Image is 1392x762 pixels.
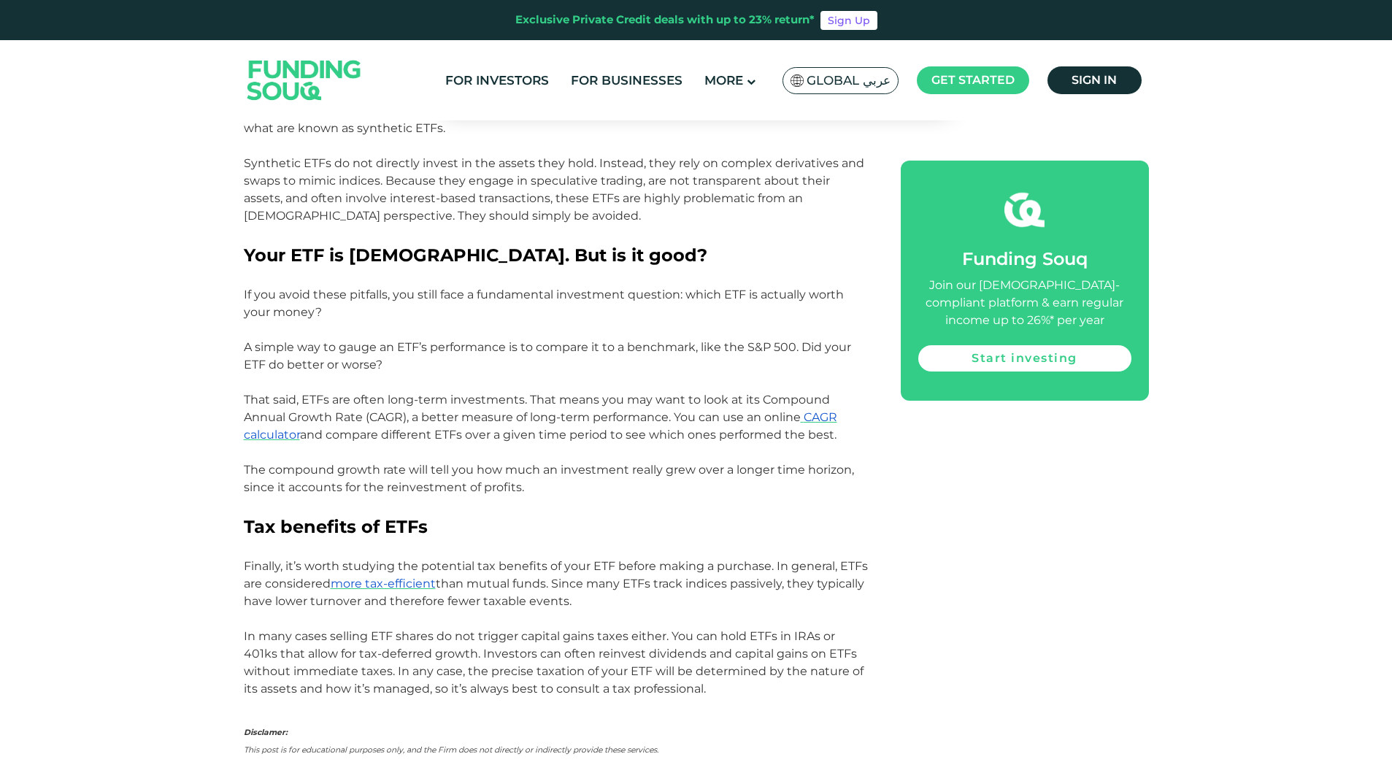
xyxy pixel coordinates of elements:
[244,393,837,442] span: That said, ETFs are often long-term investments. That means you may want to look at its Compound ...
[1047,66,1142,94] a: Sign in
[244,629,864,696] span: In many cases selling ETF shares do not trigger capital gains taxes either. You can hold ETFs in ...
[244,156,864,223] span: Synthetic ETFs do not directly invest in the assets they hold. Instead, they rely on complex deri...
[442,69,553,93] a: For Investors
[1004,190,1045,230] img: fsicon
[244,340,851,372] span: A simple way to gauge an ETF’s performance is to compare it to a benchmark, like the S&P 500. Did...
[1072,73,1117,87] span: Sign in
[244,245,707,266] span: Your ETF is [DEMOGRAPHIC_DATA]. But is it good?
[244,745,658,755] em: This post is for educational purposes only, and the Firm does not directly or indirectly provide ...
[791,74,804,87] img: SA Flag
[820,11,877,30] a: Sign Up
[807,72,891,89] span: Global عربي
[244,104,837,135] span: While most ETFs are directly invested in the underlying assets, of the world’s ETFs are what are ...
[233,43,376,117] img: Logo
[244,559,868,608] span: Finally, it’s worth studying the potential tax benefits of your ETF before making a purchase. In ...
[244,288,844,319] span: If you avoid these pitfalls, you still face a fundamental investment question: which ETF is actua...
[244,728,288,737] em: Disclamer:
[244,410,837,442] a: CAGR calculator
[567,69,686,93] a: For Businesses
[918,345,1131,372] a: Start investing
[515,12,815,28] div: Exclusive Private Credit deals with up to 23% return*
[331,577,436,590] a: more tax-efficient
[962,248,1088,269] span: Funding Souq
[244,463,854,494] span: The compound growth rate will tell you how much an investment really grew over a longer time hori...
[931,73,1015,87] span: Get started
[244,516,428,537] span: Tax benefits of ETFs
[704,73,743,88] span: More
[918,277,1131,329] div: Join our [DEMOGRAPHIC_DATA]-compliant platform & earn regular income up to 26%* per year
